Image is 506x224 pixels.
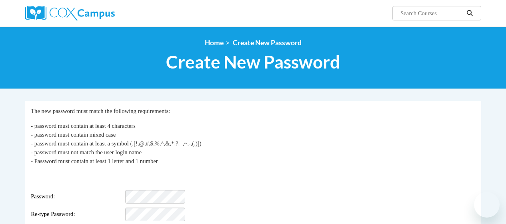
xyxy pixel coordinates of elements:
[400,8,464,18] input: Search Courses
[464,8,476,18] button: Search
[31,192,124,201] span: Password:
[25,6,115,20] img: Cox Campus
[31,108,170,114] span: The new password must match the following requirements:
[233,38,302,47] span: Create New Password
[205,38,224,47] a: Home
[31,210,124,219] span: Re-type Password:
[474,192,500,218] iframe: Button to launch messaging window
[25,6,169,20] a: Cox Campus
[31,123,201,164] span: - password must contain at least 4 characters - password must contain mixed case - password must ...
[166,51,340,73] span: Create New Password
